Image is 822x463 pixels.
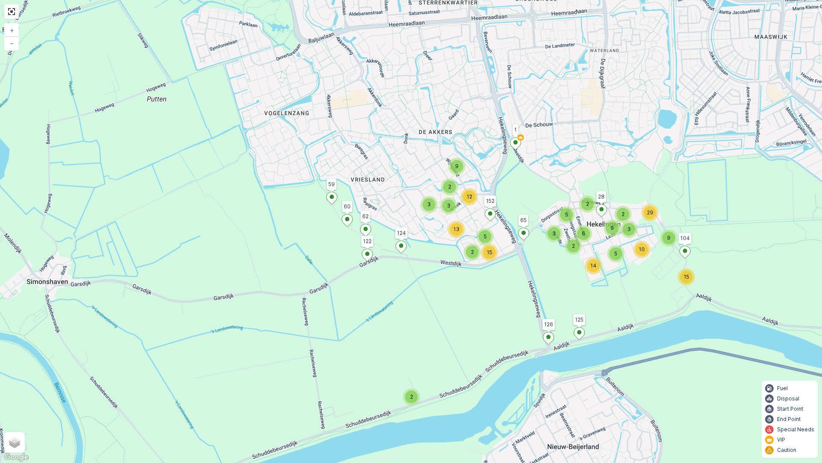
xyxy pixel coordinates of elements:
span: 12 [467,193,472,200]
div: 2 [441,178,458,195]
span: 2 [448,183,451,190]
span: 5 [565,211,568,218]
div: 12 [461,188,478,205]
div: 3 [440,197,457,214]
div: 5 [558,206,575,223]
div: 3 [420,196,438,213]
div: 29 [641,204,658,221]
span: 9 [455,163,459,169]
span: 2 [622,211,625,217]
span: 2 [586,201,589,207]
span: 3 [427,201,431,207]
div: 2 [579,195,596,213]
span: 3 [447,202,450,209]
span: 29 [647,209,653,216]
div: 2 [614,206,631,223]
div: 9 [448,158,465,175]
